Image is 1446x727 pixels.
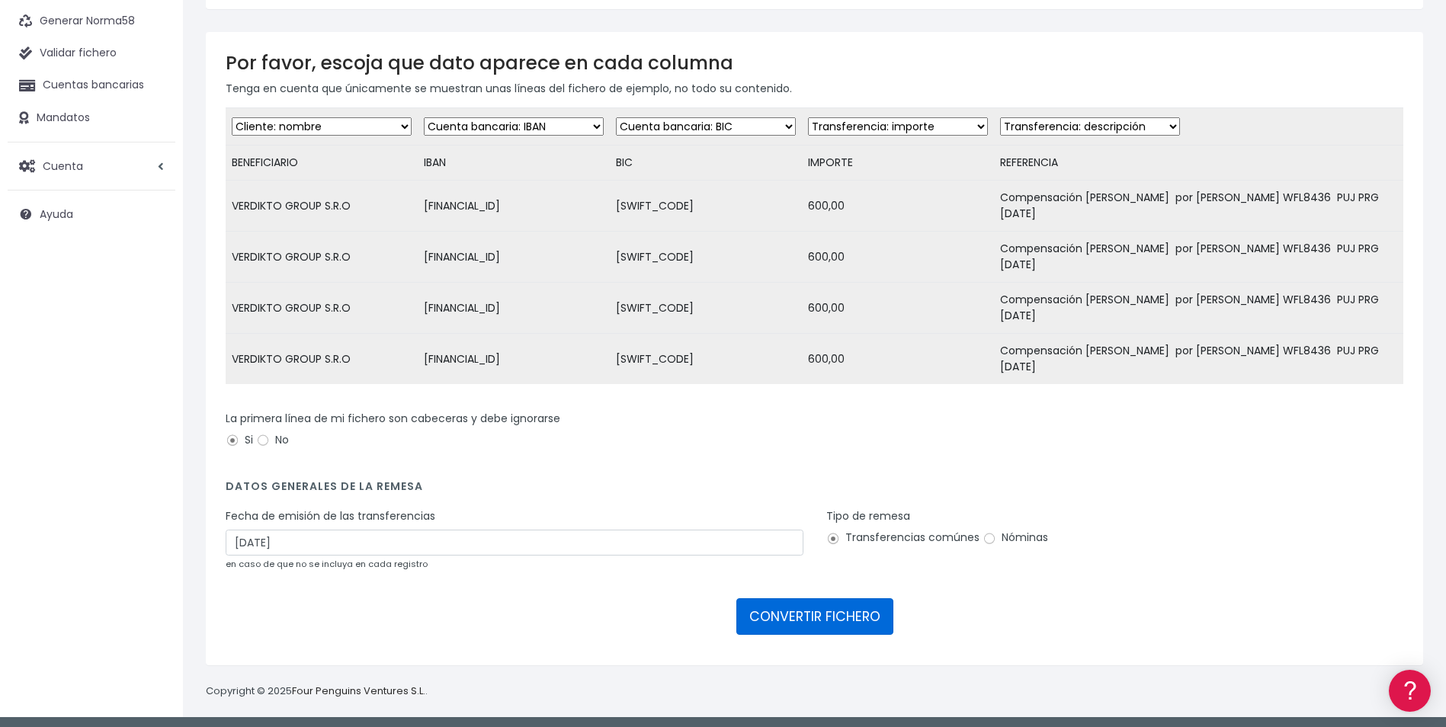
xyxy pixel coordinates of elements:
label: La primera línea de mi fichero son cabeceras y debe ignorarse [226,411,560,427]
td: VERDIKTO GROUP S.R.O [226,232,418,283]
button: CONVERTIR FICHERO [736,598,893,635]
td: 600,00 [802,334,994,385]
td: Compensación [PERSON_NAME] por [PERSON_NAME] WFL8436 PUJ PRG [DATE] [994,334,1403,385]
label: Nóminas [983,530,1048,546]
a: Generar Norma58 [8,5,175,37]
td: 600,00 [802,232,994,283]
span: Cuenta [43,158,83,173]
div: Programadores [15,366,290,380]
td: [FINANCIAL_ID] [418,181,610,232]
td: 600,00 [802,283,994,334]
td: [SWIFT_CODE] [610,181,802,232]
td: [SWIFT_CODE] [610,334,802,385]
span: Ayuda [40,207,73,222]
a: Four Penguins Ventures S.L. [292,684,425,698]
a: Perfiles de empresas [15,264,290,287]
small: en caso de que no se incluya en cada registro [226,558,428,570]
td: REFERENCIA [994,146,1403,181]
button: Contáctanos [15,408,290,434]
p: Copyright © 2025 . [206,684,428,700]
td: Compensación [PERSON_NAME] por [PERSON_NAME] WFL8436 PUJ PRG [DATE] [994,232,1403,283]
td: [SWIFT_CODE] [610,232,802,283]
td: [SWIFT_CODE] [610,283,802,334]
label: Tipo de remesa [826,508,910,524]
td: IBAN [418,146,610,181]
a: Ayuda [8,198,175,230]
h4: Datos generales de la remesa [226,480,1403,501]
label: Si [226,432,253,448]
a: Información general [15,130,290,153]
a: Problemas habituales [15,216,290,240]
a: Videotutoriales [15,240,290,264]
td: VERDIKTO GROUP S.R.O [226,283,418,334]
a: POWERED BY ENCHANT [210,439,293,453]
a: Cuentas bancarias [8,69,175,101]
a: Formatos [15,193,290,216]
a: Cuenta [8,150,175,182]
label: Transferencias comúnes [826,530,979,546]
td: [FINANCIAL_ID] [418,283,610,334]
div: Facturación [15,303,290,317]
td: IMPORTE [802,146,994,181]
td: BIC [610,146,802,181]
label: Fecha de emisión de las transferencias [226,508,435,524]
a: API [15,389,290,413]
td: VERDIKTO GROUP S.R.O [226,181,418,232]
a: General [15,327,290,351]
label: No [256,432,289,448]
td: [FINANCIAL_ID] [418,334,610,385]
div: Información general [15,106,290,120]
td: VERDIKTO GROUP S.R.O [226,334,418,385]
td: Compensación [PERSON_NAME] por [PERSON_NAME] WFL8436 PUJ PRG [DATE] [994,181,1403,232]
td: 600,00 [802,181,994,232]
a: Validar fichero [8,37,175,69]
td: Compensación [PERSON_NAME] por [PERSON_NAME] WFL8436 PUJ PRG [DATE] [994,283,1403,334]
div: Convertir ficheros [15,168,290,183]
td: [FINANCIAL_ID] [418,232,610,283]
td: BENEFICIARIO [226,146,418,181]
h3: Por favor, escoja que dato aparece en cada columna [226,52,1403,74]
a: Mandatos [8,102,175,134]
p: Tenga en cuenta que únicamente se muestran unas líneas del fichero de ejemplo, no todo su contenido. [226,80,1403,97]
